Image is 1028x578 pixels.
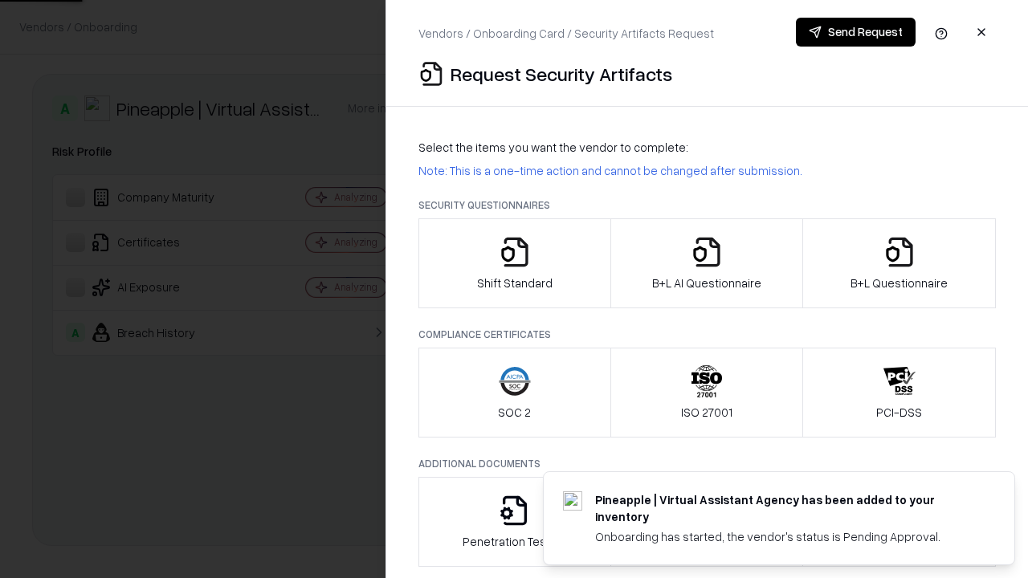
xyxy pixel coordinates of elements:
[418,25,714,42] p: Vendors / Onboarding Card / Security Artifacts Request
[802,218,996,308] button: B+L Questionnaire
[595,491,976,525] div: Pineapple | Virtual Assistant Agency has been added to your inventory
[802,348,996,438] button: PCI-DSS
[498,404,531,421] p: SOC 2
[418,162,996,179] p: Note: This is a one-time action and cannot be changed after submission.
[418,328,996,341] p: Compliance Certificates
[418,457,996,470] p: Additional Documents
[681,404,732,421] p: ISO 27001
[418,477,611,567] button: Penetration Testing
[876,404,922,421] p: PCI-DSS
[477,275,553,291] p: Shift Standard
[851,275,948,291] p: B+L Questionnaire
[595,528,976,545] div: Onboarding has started, the vendor's status is Pending Approval.
[463,533,566,550] p: Penetration Testing
[418,198,996,212] p: Security Questionnaires
[418,348,611,438] button: SOC 2
[418,218,611,308] button: Shift Standard
[796,18,916,47] button: Send Request
[610,348,804,438] button: ISO 27001
[652,275,761,291] p: B+L AI Questionnaire
[563,491,582,511] img: trypineapple.com
[451,61,672,87] p: Request Security Artifacts
[610,218,804,308] button: B+L AI Questionnaire
[418,139,996,156] p: Select the items you want the vendor to complete:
